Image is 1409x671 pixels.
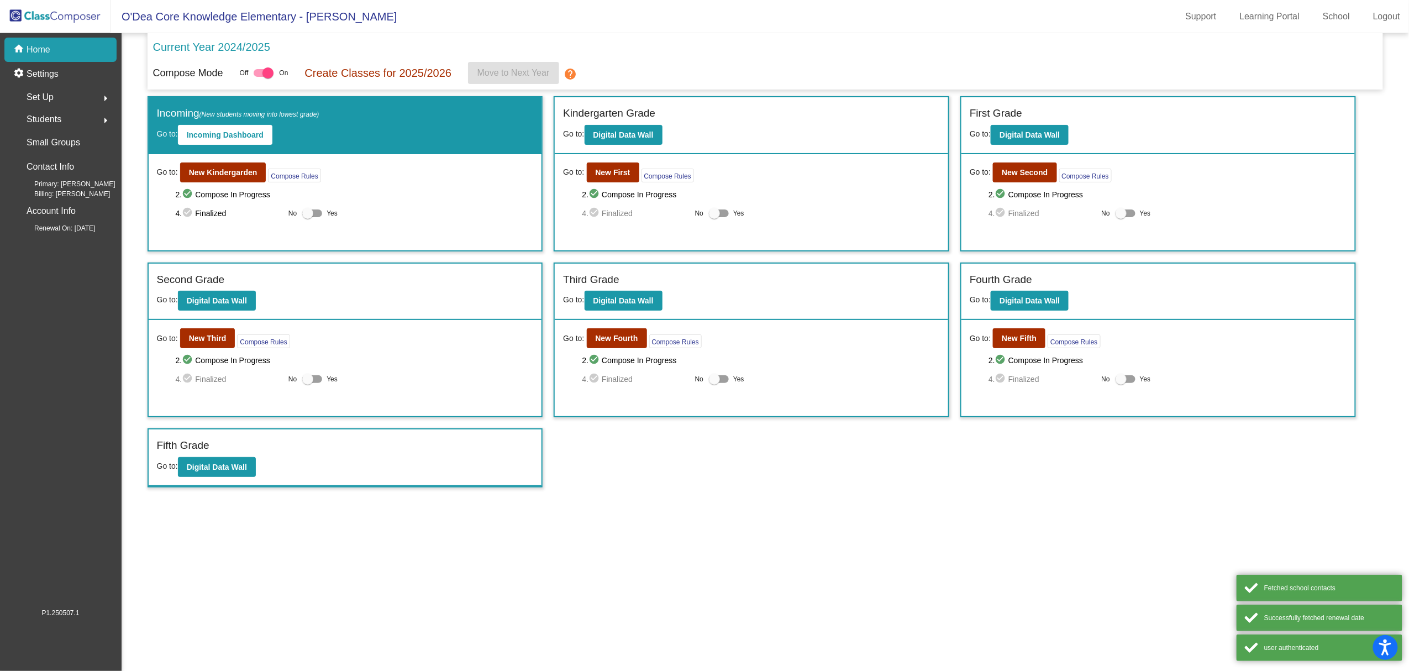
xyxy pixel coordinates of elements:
[13,43,27,56] mat-icon: home
[995,207,1008,220] mat-icon: check_circle
[970,166,991,178] span: Go to:
[157,129,178,138] span: Go to:
[991,125,1069,145] button: Digital Data Wall
[695,374,703,384] span: No
[176,207,283,220] span: 4. Finalized
[27,203,76,219] p: Account Info
[1264,583,1394,593] div: Fetched school contacts
[157,462,178,470] span: Go to:
[587,162,639,182] button: New First
[178,125,272,145] button: Incoming Dashboard
[970,106,1022,122] label: First Grade
[99,92,112,105] mat-icon: arrow_right
[187,130,264,139] b: Incoming Dashboard
[327,207,338,220] span: Yes
[582,188,940,201] span: 2. Compose In Progress
[27,112,61,127] span: Students
[1231,8,1309,25] a: Learning Portal
[970,272,1032,288] label: Fourth Grade
[240,68,249,78] span: Off
[563,106,655,122] label: Kindergarten Grade
[970,333,991,344] span: Go to:
[588,207,602,220] mat-icon: check_circle
[288,208,297,218] span: No
[995,373,1008,386] mat-icon: check_circle
[304,65,451,81] p: Create Classes for 2025/2026
[582,354,940,367] span: 2. Compose In Progress
[596,168,630,177] b: New First
[182,373,195,386] mat-icon: check_circle
[695,208,703,218] span: No
[563,333,584,344] span: Go to:
[563,272,619,288] label: Third Grade
[588,373,602,386] mat-icon: check_circle
[993,328,1045,348] button: New Fifth
[157,166,178,178] span: Go to:
[1000,130,1060,139] b: Digital Data Wall
[563,166,584,178] span: Go to:
[187,463,247,471] b: Digital Data Wall
[27,159,74,175] p: Contact Info
[1002,168,1048,177] b: New Second
[237,334,290,348] button: Compose Rules
[187,296,247,305] b: Digital Data Wall
[989,207,1096,220] span: 4. Finalized
[1000,296,1060,305] b: Digital Data Wall
[970,295,991,304] span: Go to:
[182,207,195,220] mat-icon: check_circle
[27,67,59,81] p: Settings
[585,291,663,311] button: Digital Data Wall
[176,373,283,386] span: 4. Finalized
[642,169,694,182] button: Compose Rules
[596,334,638,343] b: New Fourth
[477,68,550,77] span: Move to Next Year
[178,291,256,311] button: Digital Data Wall
[989,373,1096,386] span: 4. Finalized
[17,189,110,199] span: Billing: [PERSON_NAME]
[199,111,319,118] span: (New students moving into lowest grade)
[593,130,654,139] b: Digital Data Wall
[17,223,95,233] span: Renewal On: [DATE]
[178,457,256,477] button: Digital Data Wall
[157,272,225,288] label: Second Grade
[582,373,689,386] span: 4. Finalized
[1059,169,1112,182] button: Compose Rules
[1102,374,1110,384] span: No
[27,43,50,56] p: Home
[157,295,178,304] span: Go to:
[182,188,195,201] mat-icon: check_circle
[157,333,178,344] span: Go to:
[17,179,115,189] span: Primary: [PERSON_NAME]
[563,295,584,304] span: Go to:
[1048,334,1100,348] button: Compose Rules
[180,328,235,348] button: New Third
[111,8,397,25] span: O'Dea Core Knowledge Elementary - [PERSON_NAME]
[468,62,559,84] button: Move to Next Year
[27,90,54,105] span: Set Up
[279,68,288,78] span: On
[733,207,744,220] span: Yes
[189,168,257,177] b: New Kindergarden
[585,125,663,145] button: Digital Data Wall
[180,162,266,182] button: New Kindergarden
[582,207,689,220] span: 4. Finalized
[563,129,584,138] span: Go to:
[588,188,602,201] mat-icon: check_circle
[1177,8,1226,25] a: Support
[157,106,319,122] label: Incoming
[649,334,702,348] button: Compose Rules
[153,66,223,81] p: Compose Mode
[989,188,1347,201] span: 2. Compose In Progress
[970,129,991,138] span: Go to:
[588,354,602,367] mat-icon: check_circle
[13,67,27,81] mat-icon: settings
[1264,643,1394,653] div: user authenticated
[99,114,112,127] mat-icon: arrow_right
[268,169,320,182] button: Compose Rules
[995,354,1008,367] mat-icon: check_circle
[153,39,270,55] p: Current Year 2024/2025
[1140,207,1151,220] span: Yes
[182,354,195,367] mat-icon: check_circle
[327,373,338,386] span: Yes
[593,296,654,305] b: Digital Data Wall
